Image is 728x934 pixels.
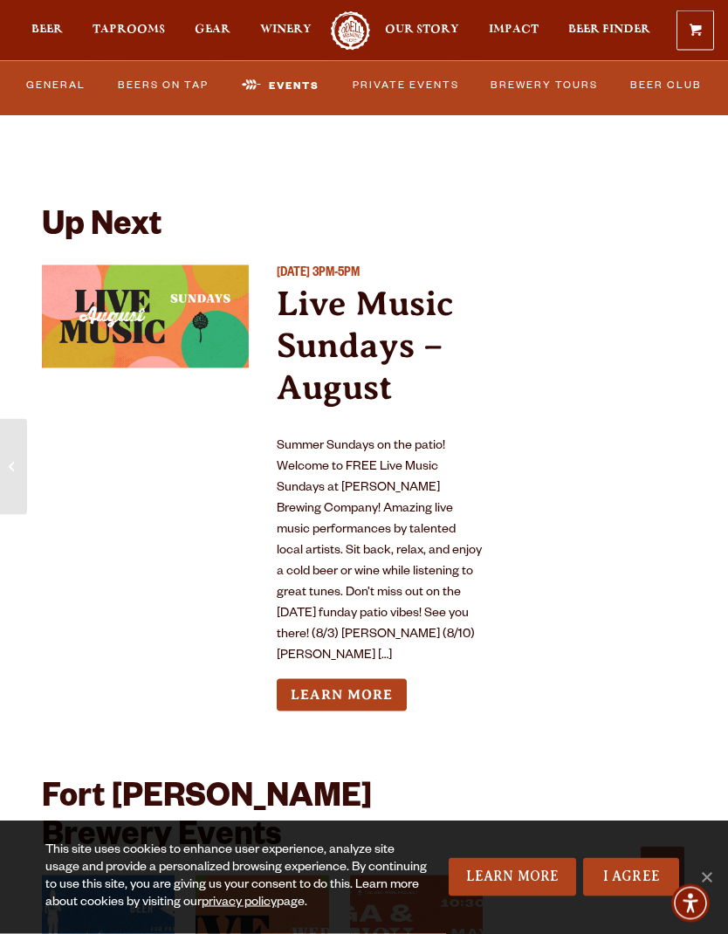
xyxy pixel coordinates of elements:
[93,11,165,51] a: Taprooms
[568,11,650,51] a: Beer Finder
[21,68,92,105] a: General
[568,23,650,37] span: Beer Finder
[624,68,707,105] a: Beer Club
[312,267,360,281] span: 3PM-5PM
[93,23,165,37] span: Taprooms
[195,11,230,51] a: Gear
[42,209,161,248] h2: Up Next
[385,23,459,37] span: Our Story
[235,65,326,106] a: Events
[385,11,459,51] a: Our Story
[347,68,464,105] a: Private Events
[489,11,539,51] a: Impact
[260,11,312,51] a: Winery
[583,858,679,896] a: I Agree
[329,11,373,51] a: Odell Home
[42,781,483,858] h2: Fort [PERSON_NAME] Brewery Events
[195,23,230,37] span: Gear
[485,68,604,105] a: Brewery Tours
[277,436,484,667] p: Summer Sundays on the patio! Welcome to FREE Live Music Sundays at [PERSON_NAME] Brewing Company!...
[277,284,454,407] a: Live Music Sundays – August
[277,679,407,711] a: Learn more about Live Music Sundays – August
[31,23,63,37] span: Beer
[277,267,310,281] span: [DATE]
[697,869,715,886] span: No
[260,23,312,37] span: Winery
[202,896,277,910] a: privacy policy
[112,68,214,105] a: Beers on Tap
[449,858,577,896] a: Learn More
[489,23,539,37] span: Impact
[45,842,429,912] div: This site uses cookies to enhance user experience, analyze site usage and provide a personalized ...
[31,11,63,51] a: Beer
[42,265,249,368] a: View event details
[671,884,710,923] div: Accessibility Menu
